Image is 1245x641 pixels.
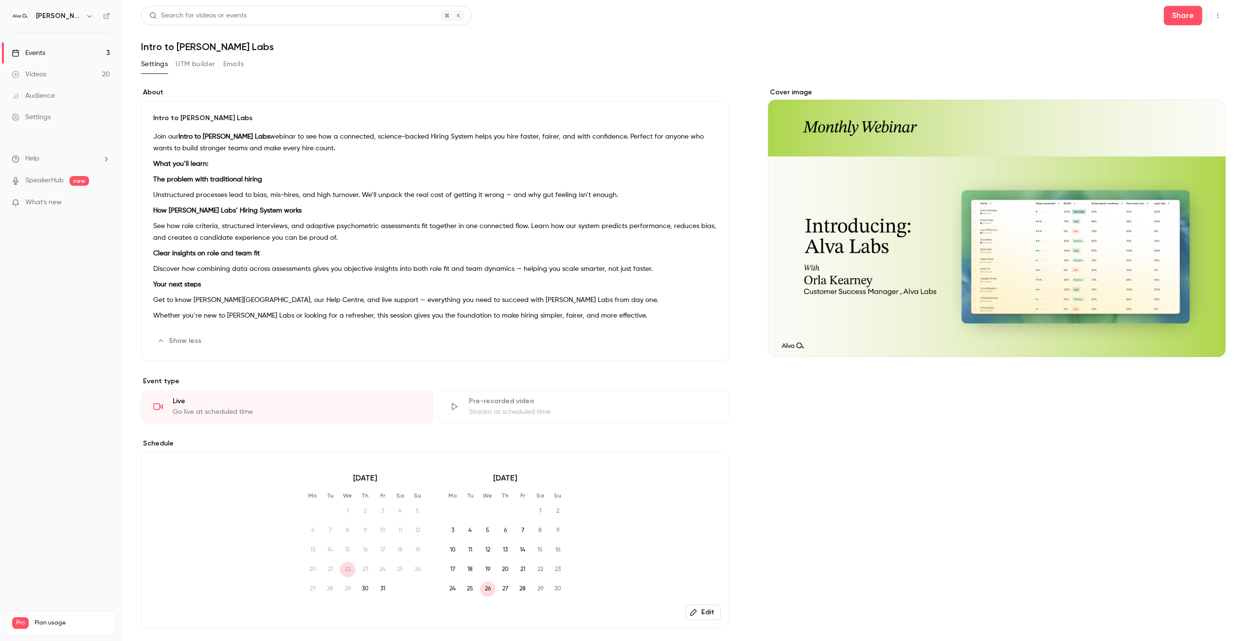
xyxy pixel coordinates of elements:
span: 2 [550,503,566,519]
p: Sa [392,492,408,499]
span: 23 [550,562,566,577]
div: Live [173,396,421,406]
span: 26 [480,581,496,597]
p: Su [410,492,426,499]
span: 5 [410,503,426,519]
p: Get to know [PERSON_NAME][GEOGRAPHIC_DATA], our Help Centre, and live support — everything you ne... [153,294,717,306]
span: 21 [322,562,338,577]
span: What's new [25,197,62,208]
div: Stream at scheduled time [469,407,717,417]
span: 30 [550,581,566,597]
span: 13 [498,542,513,558]
span: 25 [392,562,408,577]
div: Audience [12,91,55,101]
button: Settings [141,56,168,72]
p: Mo [305,492,320,499]
span: 7 [322,523,338,538]
button: Show less [153,333,207,349]
button: Emails [223,56,244,72]
span: 5 [480,523,496,538]
div: Videos [12,70,46,79]
span: 25 [462,581,478,597]
p: Fr [375,492,391,499]
strong: What you’ll learn: [153,160,208,167]
div: Settings [12,112,51,122]
span: 8 [340,523,356,538]
span: 29 [533,581,548,597]
button: Edit [685,605,721,620]
span: Pro [12,617,29,629]
span: 31 [375,581,391,597]
span: 21 [515,562,531,577]
span: 3 [445,523,461,538]
p: Th [498,492,513,499]
span: 27 [498,581,513,597]
section: Cover image [768,88,1226,357]
div: LiveGo live at scheduled time [141,390,433,423]
span: 10 [375,523,391,538]
span: 24 [445,581,461,597]
span: 20 [498,562,513,577]
p: Event type [141,376,729,386]
span: 16 [357,542,373,558]
span: 16 [550,542,566,558]
p: Intro to [PERSON_NAME] Labs [153,113,717,123]
span: 19 [410,542,426,558]
span: 3 [375,503,391,519]
strong: How [PERSON_NAME] Labs’ Hiring System works [153,207,302,214]
span: 6 [305,523,320,538]
p: Th [357,492,373,499]
span: 9 [550,523,566,538]
div: Search for videos or events [149,11,247,21]
p: [DATE] [445,472,566,484]
p: We [480,492,496,499]
span: 30 [357,581,373,597]
h1: Intro to [PERSON_NAME] Labs [141,41,1226,53]
span: Plan usage [35,619,109,627]
label: Cover image [768,88,1226,97]
p: Fr [515,492,531,499]
div: Pre-recorded video [469,396,717,406]
span: 20 [305,562,320,577]
p: [DATE] [305,472,426,484]
span: 17 [445,562,461,577]
p: Sa [533,492,548,499]
span: 8 [533,523,548,538]
span: 27 [305,581,320,597]
span: 10 [445,542,461,558]
span: 22 [533,562,548,577]
span: 1 [340,503,356,519]
span: 19 [480,562,496,577]
span: 2 [357,503,373,519]
span: 23 [357,562,373,577]
p: Su [550,492,566,499]
button: Share [1164,6,1202,25]
p: We [340,492,356,499]
span: 22 [340,562,356,577]
span: 14 [515,542,531,558]
p: Whether you’re new to [PERSON_NAME] Labs or looking for a refresher, this session gives you the f... [153,310,717,321]
p: Mo [445,492,461,499]
strong: Intro to [PERSON_NAME] Labs [178,133,270,140]
span: 24 [375,562,391,577]
strong: The problem with traditional hiring [153,176,262,183]
p: Join our webinar to see how a connected, science-backed Hiring System helps you hire faster, fair... [153,131,717,154]
span: 4 [462,523,478,538]
iframe: Noticeable Trigger [98,198,110,207]
p: Discover how combining data across assessments gives you objective insights into both role fit an... [153,263,717,275]
label: About [141,88,729,97]
p: Tu [462,492,478,499]
div: Pre-recorded videoStream at scheduled time [437,390,729,423]
span: 1 [533,503,548,519]
span: 12 [410,523,426,538]
span: new [70,176,89,186]
span: 4 [392,503,408,519]
span: 7 [515,523,531,538]
p: Unstructured processes lead to bias, mis-hires, and high turnover. We’ll unpack the real cost of ... [153,189,717,201]
p: Tu [322,492,338,499]
a: SpeakerHub [25,176,64,186]
div: Events [12,48,45,58]
img: Alva Academy [12,8,28,24]
span: 14 [322,542,338,558]
span: 15 [340,542,356,558]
